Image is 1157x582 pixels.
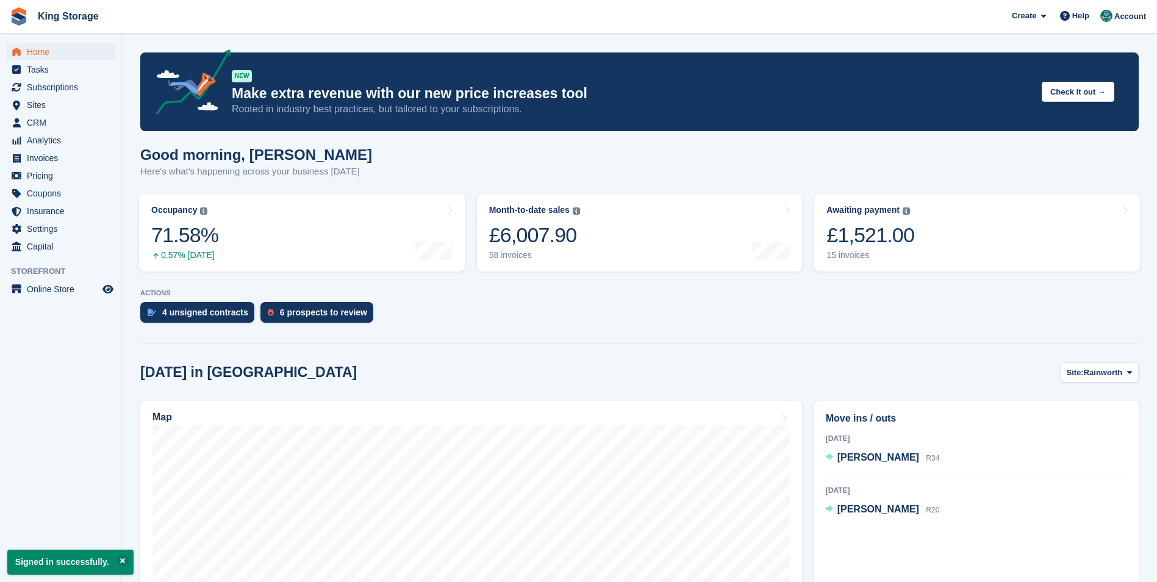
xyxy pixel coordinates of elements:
[151,223,218,248] div: 71.58%
[27,79,100,96] span: Subscriptions
[826,485,1127,496] div: [DATE]
[1084,367,1123,379] span: Rainworth
[6,281,115,298] a: menu
[6,149,115,167] a: menu
[140,364,357,381] h2: [DATE] in [GEOGRAPHIC_DATA]
[826,223,914,248] div: £1,521.00
[814,194,1140,271] a: Awaiting payment £1,521.00 15 invoices
[7,550,134,575] p: Signed in successfully.
[6,220,115,237] a: menu
[232,85,1032,102] p: Make extra revenue with our new price increases tool
[826,433,1127,444] div: [DATE]
[27,96,100,113] span: Sites
[1072,10,1089,22] span: Help
[27,43,100,60] span: Home
[232,70,252,82] div: NEW
[903,207,910,215] img: icon-info-grey-7440780725fd019a000dd9b08b2336e03edf1995a4989e88bcd33f0948082b44.svg
[280,307,367,317] div: 6 prospects to review
[1012,10,1036,22] span: Create
[27,281,100,298] span: Online Store
[27,132,100,149] span: Analytics
[101,282,115,296] a: Preview store
[152,412,172,423] h2: Map
[6,61,115,78] a: menu
[826,502,940,518] a: [PERSON_NAME] R20
[6,238,115,255] a: menu
[27,185,100,202] span: Coupons
[27,149,100,167] span: Invoices
[837,452,919,462] span: [PERSON_NAME]
[200,207,207,215] img: icon-info-grey-7440780725fd019a000dd9b08b2336e03edf1995a4989e88bcd33f0948082b44.svg
[6,185,115,202] a: menu
[6,114,115,131] a: menu
[477,194,803,271] a: Month-to-date sales £6,007.90 58 invoices
[826,205,900,215] div: Awaiting payment
[232,102,1032,116] p: Rooted in industry best practices, but tailored to your subscriptions.
[162,307,248,317] div: 4 unsigned contracts
[1100,10,1112,22] img: John King
[33,6,104,26] a: King Storage
[151,250,218,260] div: 0.57% [DATE]
[140,165,372,179] p: Here's what's happening across your business [DATE]
[27,114,100,131] span: CRM
[489,223,580,248] div: £6,007.90
[260,302,379,329] a: 6 prospects to review
[1067,367,1084,379] span: Site:
[146,49,231,119] img: price-adjustments-announcement-icon-8257ccfd72463d97f412b2fc003d46551f7dbcb40ab6d574587a9cd5c0d94...
[6,203,115,220] a: menu
[11,265,121,278] span: Storefront
[837,504,919,514] span: [PERSON_NAME]
[1114,10,1146,23] span: Account
[139,194,465,271] a: Occupancy 71.58% 0.57% [DATE]
[826,411,1127,426] h2: Move ins / outs
[6,96,115,113] a: menu
[27,220,100,237] span: Settings
[268,309,274,316] img: prospect-51fa495bee0391a8d652442698ab0144808aea92771e9ea1ae160a38d050c398.svg
[27,61,100,78] span: Tasks
[10,7,28,26] img: stora-icon-8386f47178a22dfd0bd8f6a31ec36ba5ce8667c1dd55bd0f319d3a0aa187defe.svg
[826,250,914,260] div: 15 invoices
[6,79,115,96] a: menu
[151,205,197,215] div: Occupancy
[1042,82,1114,102] button: Check it out →
[1060,362,1139,383] button: Site: Rainworth
[27,203,100,220] span: Insurance
[6,132,115,149] a: menu
[6,43,115,60] a: menu
[826,450,940,466] a: [PERSON_NAME] R34
[6,167,115,184] a: menu
[926,506,939,514] span: R20
[27,238,100,255] span: Capital
[140,289,1139,297] p: ACTIONS
[926,454,939,462] span: R34
[489,250,580,260] div: 58 invoices
[489,205,570,215] div: Month-to-date sales
[140,302,260,329] a: 4 unsigned contracts
[140,146,372,163] h1: Good morning, [PERSON_NAME]
[148,309,156,316] img: contract_signature_icon-13c848040528278c33f63329250d36e43548de30e8caae1d1a13099fd9432cc5.svg
[27,167,100,184] span: Pricing
[573,207,580,215] img: icon-info-grey-7440780725fd019a000dd9b08b2336e03edf1995a4989e88bcd33f0948082b44.svg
